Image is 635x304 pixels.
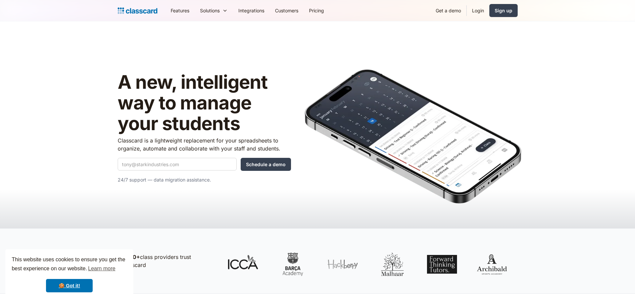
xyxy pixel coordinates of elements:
[495,7,512,14] div: Sign up
[118,158,291,171] form: Quick Demo Form
[430,3,466,18] a: Get a demo
[241,158,291,171] input: Schedule a demo
[87,264,116,274] a: learn more about cookies
[118,176,291,184] p: 24/7 support — data migration assistance.
[12,256,127,274] span: This website uses cookies to ensure you get the best experience on our website.
[195,3,233,18] div: Solutions
[121,253,214,269] p: class providers trust Classcard
[233,3,270,18] a: Integrations
[489,4,518,17] a: Sign up
[118,136,291,153] p: Classcard is a lightweight replacement for your spreadsheets to organize, automate and collaborat...
[5,249,133,299] div: cookieconsent
[118,72,291,134] h1: A new, intelligent way to manage your students
[304,3,329,18] a: Pricing
[200,7,220,14] div: Solutions
[165,3,195,18] a: Features
[270,3,304,18] a: Customers
[46,279,93,292] a: dismiss cookie message
[118,6,157,15] a: Logo
[118,158,237,171] input: tony@starkindustries.com
[467,3,489,18] a: Login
